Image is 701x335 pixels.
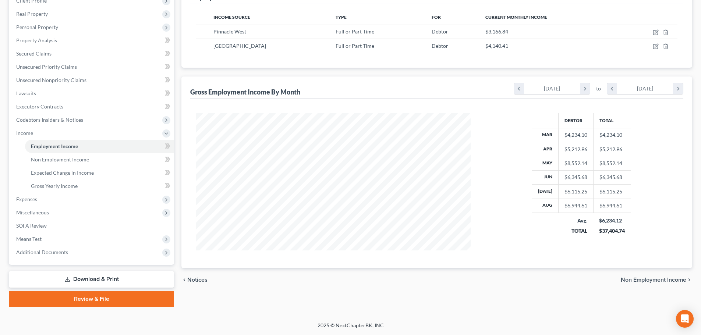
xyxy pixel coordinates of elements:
[16,24,58,30] span: Personal Property
[593,170,631,184] td: $6,345.68
[25,166,174,179] a: Expected Change in Income
[16,50,52,57] span: Secured Claims
[485,43,508,49] span: $4,140.41
[607,83,617,94] i: chevron_left
[181,277,187,283] i: chevron_left
[16,90,36,96] span: Lawsuits
[10,60,174,74] a: Unsecured Priority Claims
[31,156,89,163] span: Non Employment Income
[336,28,374,35] span: Full or Part Time
[336,43,374,49] span: Full or Part Time
[16,209,49,215] span: Miscellaneous
[599,217,625,224] div: $6,234.12
[213,28,246,35] span: Pinnacle West
[10,47,174,60] a: Secured Claims
[10,100,174,113] a: Executory Contracts
[10,74,174,87] a: Unsecured Nonpriority Claims
[9,271,174,288] a: Download & Print
[16,222,47,229] span: SOFA Review
[485,28,508,35] span: $3,166.84
[25,140,174,153] a: Employment Income
[336,14,347,20] span: Type
[432,28,448,35] span: Debtor
[599,227,625,235] div: $37,404.74
[532,199,559,213] th: Aug
[16,130,33,136] span: Income
[564,160,587,167] div: $8,552.14
[190,88,300,96] div: Gross Employment Income By Month
[532,142,559,156] th: Apr
[621,277,686,283] span: Non Employment Income
[16,103,63,110] span: Executory Contracts
[564,174,587,181] div: $6,345.68
[31,183,78,189] span: Gross Yearly Income
[16,11,48,17] span: Real Property
[564,227,587,235] div: TOTAL
[16,77,86,83] span: Unsecured Nonpriority Claims
[213,43,266,49] span: [GEOGRAPHIC_DATA]
[141,322,560,335] div: 2025 © NextChapterBK, INC
[432,14,441,20] span: For
[524,83,580,94] div: [DATE]
[593,156,631,170] td: $8,552.14
[31,170,94,176] span: Expected Change in Income
[673,83,683,94] i: chevron_right
[564,217,587,224] div: Avg.
[564,188,587,195] div: $6,115.25
[676,310,694,328] div: Open Intercom Messenger
[564,202,587,209] div: $6,944.61
[532,185,559,199] th: [DATE]
[16,64,77,70] span: Unsecured Priority Claims
[16,236,42,242] span: Means Test
[25,179,174,193] a: Gross Yearly Income
[181,277,208,283] button: chevron_left Notices
[25,153,174,166] a: Non Employment Income
[564,146,587,153] div: $5,212.96
[564,131,587,139] div: $4,234.10
[213,14,250,20] span: Income Source
[514,83,524,94] i: chevron_left
[16,249,68,255] span: Additional Documents
[593,142,631,156] td: $5,212.96
[593,185,631,199] td: $6,115.25
[31,143,78,149] span: Employment Income
[558,113,593,128] th: Debtor
[16,196,37,202] span: Expenses
[485,14,547,20] span: Current Monthly Income
[593,128,631,142] td: $4,234.10
[621,277,692,283] button: Non Employment Income chevron_right
[9,291,174,307] a: Review & File
[617,83,673,94] div: [DATE]
[10,87,174,100] a: Lawsuits
[532,128,559,142] th: Mar
[532,156,559,170] th: May
[10,219,174,232] a: SOFA Review
[593,199,631,213] td: $6,944.61
[432,43,448,49] span: Debtor
[593,113,631,128] th: Total
[16,37,57,43] span: Property Analysis
[686,277,692,283] i: chevron_right
[580,83,590,94] i: chevron_right
[596,85,601,92] span: to
[10,34,174,47] a: Property Analysis
[16,117,83,123] span: Codebtors Insiders & Notices
[532,170,559,184] th: Jun
[187,277,208,283] span: Notices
